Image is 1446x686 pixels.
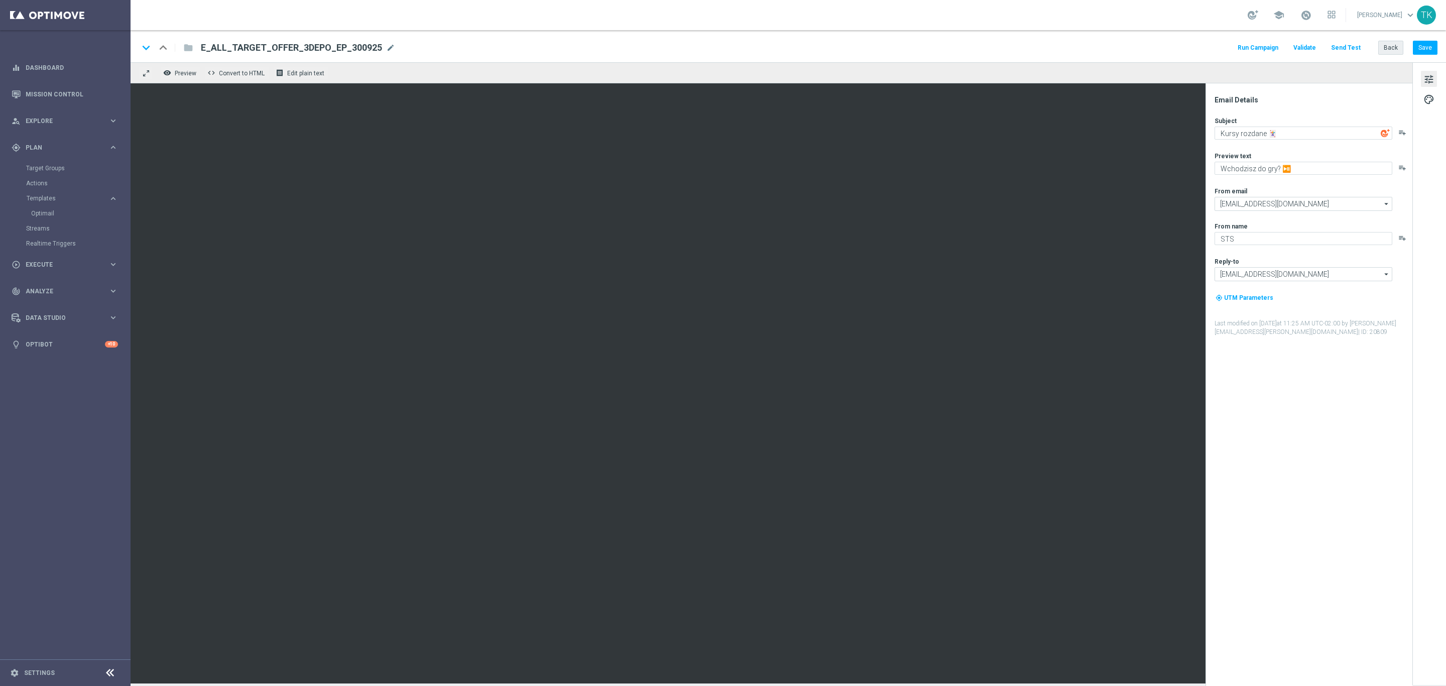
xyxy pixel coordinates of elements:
span: tune [1423,73,1434,86]
a: Mission Control [26,81,118,107]
span: Edit plain text [287,70,324,77]
label: Subject [1215,117,1237,125]
div: +10 [105,341,118,348]
a: Actions [26,179,104,187]
i: my_location [1216,294,1223,301]
button: playlist_add [1398,234,1406,242]
div: Execute [12,260,108,269]
img: optiGenie.svg [1381,129,1390,138]
input: Select [1215,197,1392,211]
i: arrow_drop_down [1382,268,1392,281]
i: keyboard_arrow_down [139,40,154,55]
a: Optibot [26,331,105,358]
div: Templates [27,195,108,201]
span: palette [1423,93,1434,106]
div: Optibot [12,331,118,358]
div: Mission Control [12,81,118,107]
button: Save [1413,41,1437,55]
i: play_circle_outline [12,260,21,269]
div: Templates [26,191,130,221]
a: Settings [24,670,55,676]
button: Data Studio keyboard_arrow_right [11,314,118,322]
button: Send Test [1330,41,1362,55]
div: Data Studio [12,313,108,322]
a: Streams [26,224,104,233]
i: lightbulb [12,340,21,349]
button: gps_fixed Plan keyboard_arrow_right [11,144,118,152]
a: Target Groups [26,164,104,172]
i: keyboard_arrow_right [108,194,118,203]
button: tune [1421,71,1437,87]
div: play_circle_outline Execute keyboard_arrow_right [11,261,118,269]
button: my_location UTM Parameters [1215,292,1274,303]
button: Run Campaign [1236,41,1280,55]
label: From name [1215,222,1248,231]
span: code [207,69,215,77]
span: Plan [26,145,108,151]
a: Optimail [31,209,104,217]
label: Preview text [1215,152,1251,160]
div: Dashboard [12,54,118,81]
div: Realtime Triggers [26,236,130,251]
span: E_ALL_TARGET_OFFER_3DEPO_EP_300925 [201,42,382,54]
i: keyboard_arrow_right [108,286,118,296]
button: Validate [1292,41,1317,55]
span: keyboard_arrow_down [1405,10,1416,21]
button: remove_red_eye Preview [161,66,201,79]
i: keyboard_arrow_right [108,143,118,152]
div: Optimail [31,206,130,221]
i: remove_red_eye [163,69,171,77]
span: Convert to HTML [219,70,265,77]
div: Explore [12,117,108,126]
a: Realtime Triggers [26,240,104,248]
label: Last modified on [DATE] at 11:25 AM UTC-02:00 by [PERSON_NAME][EMAIL_ADDRESS][PERSON_NAME][DOMAIN... [1215,319,1411,336]
span: mode_edit [386,43,395,52]
a: Dashboard [26,54,118,81]
button: Templates keyboard_arrow_right [26,194,118,202]
span: Templates [27,195,98,201]
div: TK [1417,6,1436,25]
a: [PERSON_NAME]keyboard_arrow_down [1356,8,1417,23]
button: equalizer Dashboard [11,64,118,72]
div: Streams [26,221,130,236]
i: playlist_add [1398,164,1406,172]
button: receipt Edit plain text [273,66,329,79]
button: track_changes Analyze keyboard_arrow_right [11,287,118,295]
span: Explore [26,118,108,124]
i: equalizer [12,63,21,72]
div: Plan [12,143,108,152]
button: code Convert to HTML [205,66,269,79]
span: Data Studio [26,315,108,321]
div: Analyze [12,287,108,296]
i: track_changes [12,287,21,296]
span: UTM Parameters [1224,294,1273,301]
i: settings [10,668,19,677]
span: | ID: 20809 [1358,328,1387,335]
button: person_search Explore keyboard_arrow_right [11,117,118,125]
i: keyboard_arrow_right [108,260,118,269]
i: person_search [12,117,21,126]
i: arrow_drop_down [1382,197,1392,210]
span: Preview [175,70,196,77]
i: gps_fixed [12,143,21,152]
span: Validate [1293,44,1316,51]
i: keyboard_arrow_right [108,116,118,126]
button: palette [1421,91,1437,107]
div: Actions [26,176,130,191]
button: playlist_add [1398,129,1406,137]
span: school [1273,10,1284,21]
label: From email [1215,187,1247,195]
label: Reply-to [1215,258,1239,266]
button: lightbulb Optibot +10 [11,340,118,349]
button: Mission Control [11,90,118,98]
